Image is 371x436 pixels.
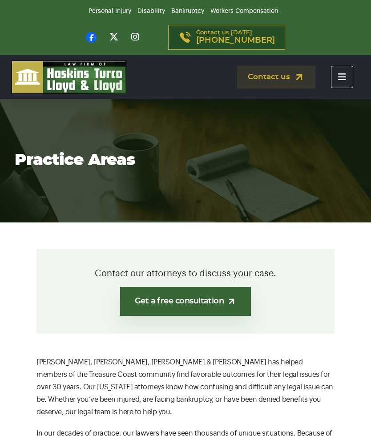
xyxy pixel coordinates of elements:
a: Get a free consultation [120,287,251,316]
span: [PHONE_NUMBER] [196,36,275,45]
p: Contact us [DATE] [196,30,275,45]
a: Contact us [237,66,315,89]
a: Workers Compensation [210,8,278,14]
a: Contact us [DATE][PHONE_NUMBER] [168,25,285,50]
p: [PERSON_NAME], [PERSON_NAME], [PERSON_NAME] & [PERSON_NAME] has helped members of the Treasure Co... [36,356,335,418]
button: Toggle navigation [331,66,353,88]
h1: Practice Areas [15,151,356,170]
div: Contact our attorneys to discuss your case. [36,249,335,334]
img: logo [11,61,127,94]
a: Bankruptcy [171,8,204,14]
a: Personal Injury [89,8,131,14]
img: arrow-up-right-light.svg [227,297,236,306]
a: Disability [137,8,165,14]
